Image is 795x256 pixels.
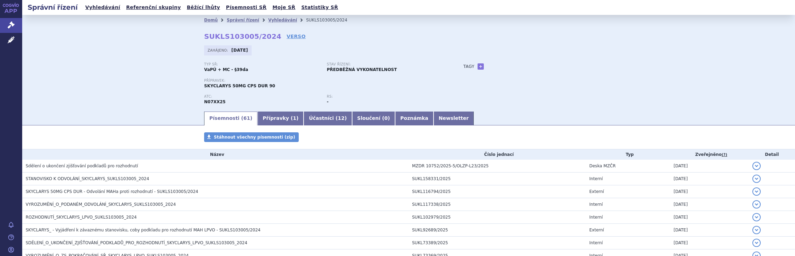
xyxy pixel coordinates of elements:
[589,240,603,245] span: Interní
[589,176,603,181] span: Interní
[26,202,176,207] span: VYROZUMĚNÍ_O_PODANÉM_ODVOLÁNÍ_SKYCLARYS_SUKLS103005_2024
[204,18,218,23] a: Domů
[26,240,247,245] span: SDĚLENÍ_O_UKONČENÍ_ZJIŠŤOVÁNÍ_PODKLADŮ_PRO_ROZHODNUTÍ_SKYCLARYS_LPVO_SUKLS103005_2024
[227,18,259,23] a: Správní řízení
[293,115,296,121] span: 1
[268,18,297,23] a: Vyhledávání
[352,112,395,125] a: Sloučení (0)
[243,115,250,121] span: 61
[26,215,137,220] span: ROZHODNUTÍ_SKYCLARYS_LPVO_SUKLS103005_2024
[22,149,409,160] th: Název
[589,189,604,194] span: Externí
[722,152,727,157] abbr: (?)
[752,162,761,170] button: detail
[409,173,586,185] td: SUKL158331/2025
[327,67,397,72] strong: PŘEDBĚŽNÁ VYKONATELNOST
[214,135,295,140] span: Stáhnout všechny písemnosti (zip)
[204,95,320,99] p: ATC:
[409,160,586,173] td: MZDR 10752/2025-5/OLZP-L23/2025
[204,112,257,125] a: Písemnosti (61)
[26,189,198,194] span: SKYCLARYS 50MG CPS DUR - Odvolání MAHa proti rozhodnutí - SUKLS103005/2024
[409,185,586,198] td: SUKL116794/2025
[752,175,761,183] button: detail
[338,115,344,121] span: 12
[204,83,275,88] span: SKYCLARYS 50MG CPS DUR 90
[83,3,122,12] a: Vyhledávání
[409,224,586,237] td: SUKL92689/2025
[670,149,749,160] th: Zveřejněno
[752,187,761,196] button: detail
[327,99,329,104] strong: -
[589,228,604,232] span: Externí
[409,237,586,249] td: SUKL73389/2025
[752,200,761,209] button: detail
[434,112,474,125] a: Newsletter
[327,95,443,99] p: RS:
[257,112,304,125] a: Přípravky (1)
[26,176,149,181] span: STANOVISKO K ODVOLÁNÍ_SKYCLARYS_SUKLS103005_2024
[327,62,443,67] p: Stav řízení:
[287,33,306,40] a: VERSO
[204,62,320,67] p: Typ SŘ:
[231,48,248,53] strong: [DATE]
[409,198,586,211] td: SUKL117338/2025
[670,160,749,173] td: [DATE]
[752,213,761,221] button: detail
[204,32,281,41] strong: SUKLS103005/2024
[463,62,474,71] h3: Tagy
[670,237,749,249] td: [DATE]
[409,149,586,160] th: Číslo jednací
[22,2,83,12] h2: Správní řízení
[270,3,297,12] a: Moje SŘ
[752,226,761,234] button: detail
[124,3,183,12] a: Referenční skupiny
[395,112,434,125] a: Poznámka
[304,112,352,125] a: Účastníci (12)
[589,215,603,220] span: Interní
[306,15,356,25] li: SUKLS103005/2024
[589,164,616,168] span: Deska MZČR
[670,224,749,237] td: [DATE]
[26,164,138,168] span: Sdělení o ukončení zjišťování podkladů pro rozhodnutí
[299,3,340,12] a: Statistiky SŘ
[670,173,749,185] td: [DATE]
[26,228,261,232] span: SKYCLARYS_ - Vyjádření k závaznému stanovisku, coby podkladu pro rozhodnutí MAH LPVO - SUKLS10300...
[670,211,749,224] td: [DATE]
[224,3,269,12] a: Písemnosti SŘ
[204,132,299,142] a: Stáhnout všechny písemnosti (zip)
[204,79,449,83] p: Přípravek:
[752,239,761,247] button: detail
[670,198,749,211] td: [DATE]
[208,47,229,53] span: Zahájeno:
[749,149,795,160] th: Detail
[670,185,749,198] td: [DATE]
[409,211,586,224] td: SUKL102979/2025
[478,63,484,70] a: +
[384,115,388,121] span: 0
[586,149,670,160] th: Typ
[204,99,226,104] strong: OMAVELOXOLON
[589,202,603,207] span: Interní
[185,3,222,12] a: Běžící lhůty
[204,67,248,72] strong: VaPÚ + MC - §39da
